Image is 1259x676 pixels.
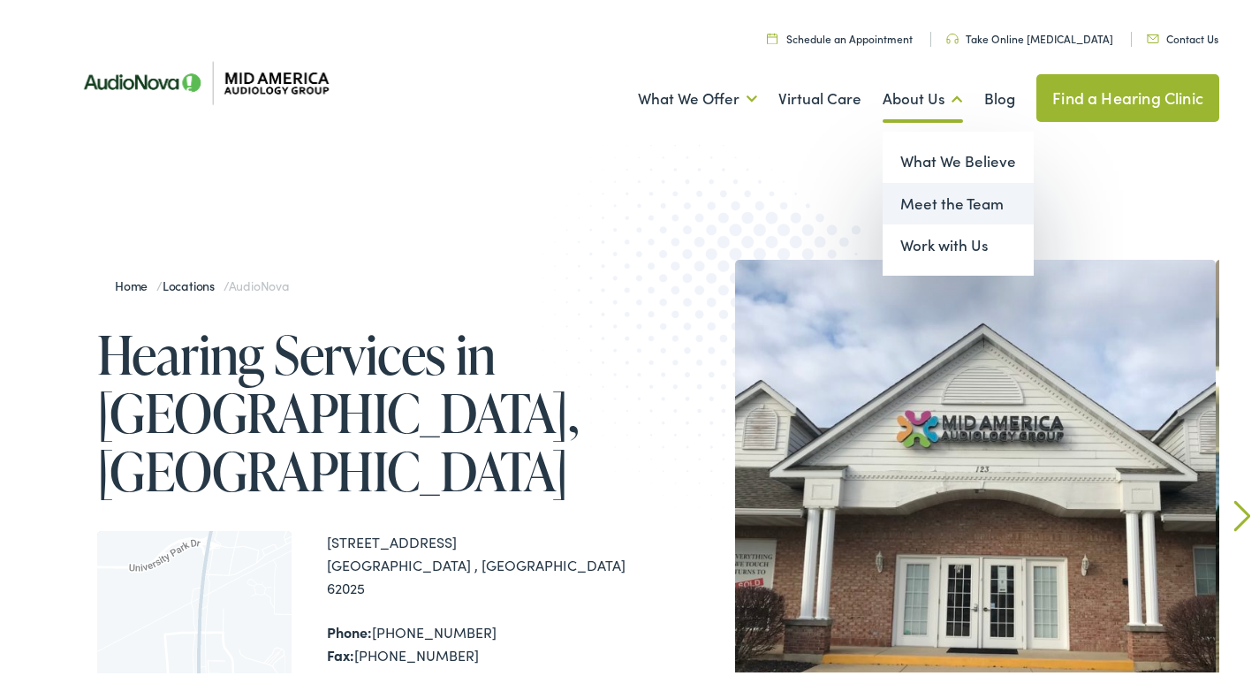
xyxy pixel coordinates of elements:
[327,618,636,663] div: [PHONE_NUMBER] [PHONE_NUMBER]
[883,179,1034,222] a: Meet the Team
[638,63,757,128] a: What We Offer
[115,273,156,291] a: Home
[1234,497,1251,528] a: Next
[984,63,1015,128] a: Blog
[883,137,1034,179] a: What We Believe
[115,273,289,291] span: / /
[327,528,636,596] div: [STREET_ADDRESS] [GEOGRAPHIC_DATA] , [GEOGRAPHIC_DATA] 62025
[883,221,1034,263] a: Work with Us
[946,30,959,41] img: utility icon
[946,27,1113,42] a: Take Online [MEDICAL_DATA]
[1147,31,1159,40] img: utility icon
[327,619,372,638] strong: Phone:
[1036,71,1219,118] a: Find a Hearing Clinic
[327,642,354,661] strong: Fax:
[97,322,636,497] h1: Hearing Services in [GEOGRAPHIC_DATA], [GEOGRAPHIC_DATA]
[767,27,913,42] a: Schedule an Appointment
[767,29,777,41] img: utility icon
[1147,27,1218,42] a: Contact Us
[778,63,861,128] a: Virtual Care
[163,273,224,291] a: Locations
[229,273,289,291] span: AudioNova
[883,63,963,128] a: About Us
